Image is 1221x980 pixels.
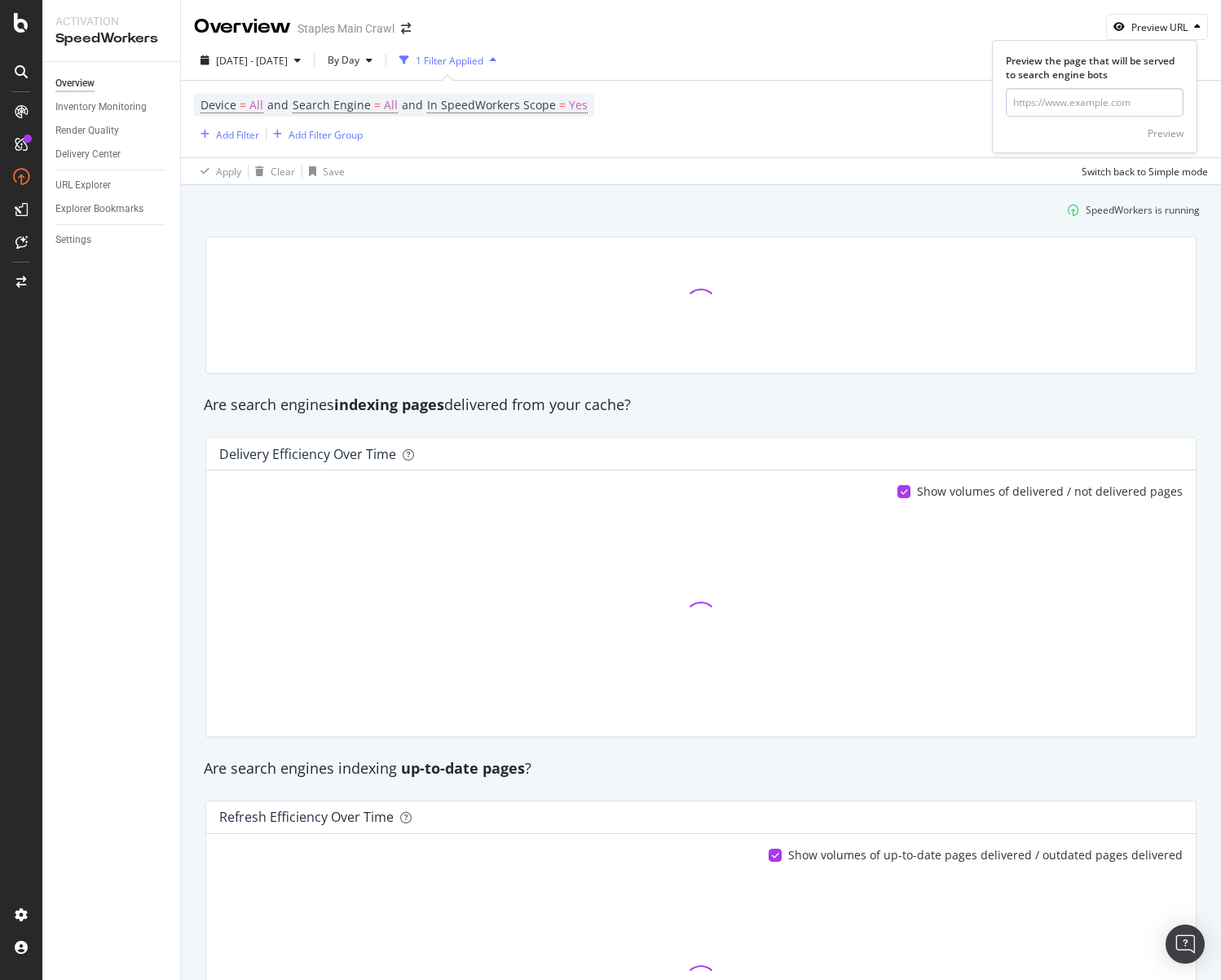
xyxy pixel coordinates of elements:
[194,158,241,184] button: Apply
[55,201,143,218] div: Explorer Bookmarks
[216,54,288,68] span: [DATE] - [DATE]
[1082,165,1208,179] div: Switch back to Simple mode
[201,97,236,113] span: Device
[1006,88,1184,117] input: https://www.example.com
[1166,925,1205,964] div: Open Intercom Messenger
[402,97,423,113] span: and
[55,13,167,29] div: Activation
[569,94,588,117] span: Yes
[289,128,363,142] div: Add Filter Group
[393,47,503,73] button: 1 Filter Applied
[55,201,169,218] a: Explorer Bookmarks
[194,125,259,144] button: Add Filter
[917,483,1183,500] div: Show volumes of delivered / not delivered pages
[216,128,259,142] div: Add Filter
[216,165,241,179] div: Apply
[194,13,291,41] div: Overview
[249,94,263,117] span: All
[323,165,345,179] div: Save
[334,395,444,414] strong: indexing pages
[219,809,394,825] div: Refresh Efficiency over time
[427,97,556,113] span: In SpeedWorkers Scope
[55,146,121,163] div: Delivery Center
[194,47,307,73] button: [DATE] - [DATE]
[298,20,395,37] div: Staples Main Crawl
[1106,14,1208,40] button: Preview URL
[416,54,483,68] div: 1 Filter Applied
[240,97,246,113] span: =
[271,165,295,179] div: Clear
[55,146,169,163] a: Delivery Center
[1148,120,1184,146] button: Preview
[55,75,169,92] a: Overview
[55,75,95,92] div: Overview
[55,122,119,139] div: Render Quality
[321,47,379,73] button: By Day
[384,94,398,117] span: All
[196,395,1206,416] div: Are search engines delivered from your cache?
[249,158,295,184] button: Clear
[559,97,566,113] span: =
[1006,54,1184,82] div: Preview the page that will be served to search engine bots
[293,97,371,113] span: Search Engine
[55,99,169,116] a: Inventory Monitoring
[401,23,411,34] div: arrow-right-arrow-left
[788,847,1183,863] div: Show volumes of up-to-date pages delivered / outdated pages delivered
[55,177,111,194] div: URL Explorer
[55,122,169,139] a: Render Quality
[55,99,147,116] div: Inventory Monitoring
[196,758,1206,779] div: Are search engines indexing ?
[1086,203,1200,217] div: SpeedWorkers is running
[55,232,169,249] a: Settings
[1131,20,1188,34] div: Preview URL
[55,29,167,48] div: SpeedWorkers
[401,758,525,778] strong: up-to-date pages
[1075,158,1208,184] button: Switch back to Simple mode
[55,177,169,194] a: URL Explorer
[302,158,345,184] button: Save
[219,446,396,462] div: Delivery Efficiency over time
[267,125,363,144] button: Add Filter Group
[267,97,289,113] span: and
[55,232,91,249] div: Settings
[321,53,359,67] span: By Day
[1148,126,1184,140] div: Preview
[374,97,381,113] span: =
